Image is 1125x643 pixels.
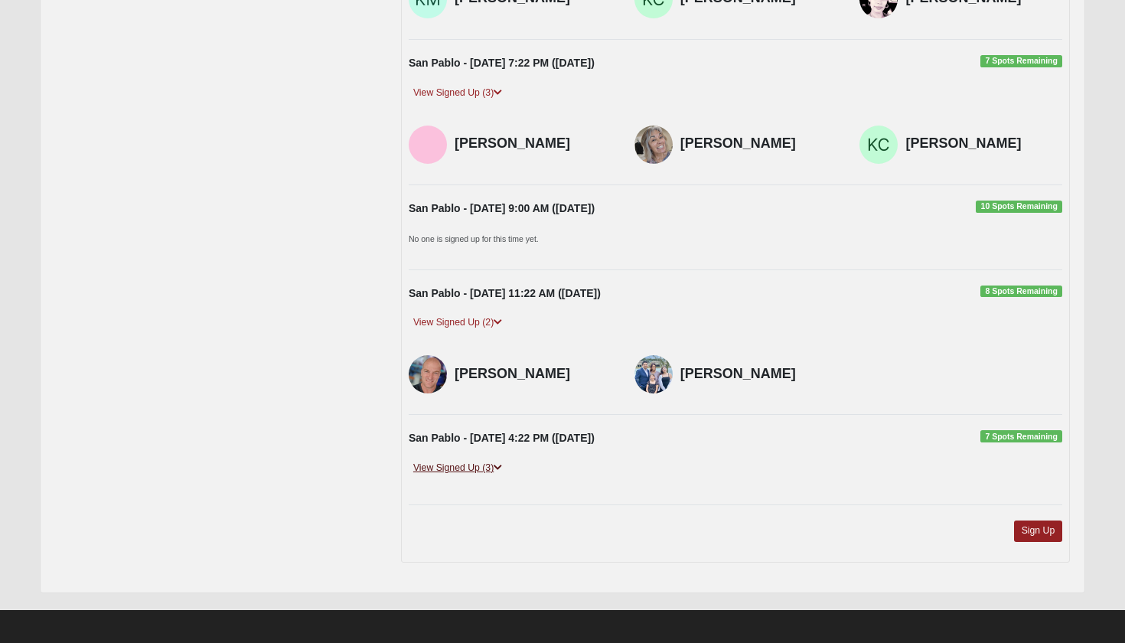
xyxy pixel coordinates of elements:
[634,355,673,393] img: Chantal Leighton
[905,135,1062,152] h4: [PERSON_NAME]
[680,135,837,152] h4: [PERSON_NAME]
[1014,521,1063,541] a: Sign Up
[455,135,611,152] h4: [PERSON_NAME]
[976,201,1062,213] span: 10 Spots Remaining
[980,430,1062,442] span: 7 Spots Remaining
[409,315,507,331] a: View Signed Up (2)
[409,202,595,214] strong: San Pablo - [DATE] 9:00 AM ([DATE])
[409,85,507,101] a: View Signed Up (3)
[980,55,1062,67] span: 7 Spots Remaining
[409,355,447,393] img: TJ Haines
[409,57,595,69] strong: San Pablo - [DATE] 7:22 PM ([DATE])
[409,234,539,243] small: No one is signed up for this time yet.
[455,366,611,383] h4: [PERSON_NAME]
[409,287,601,299] strong: San Pablo - [DATE] 11:22 AM ([DATE])
[680,366,837,383] h4: [PERSON_NAME]
[409,460,507,476] a: View Signed Up (3)
[634,126,673,164] img: Berina Martinez
[409,126,447,164] img: Zac Hays
[980,286,1062,298] span: 8 Spots Remaining
[859,126,898,164] img: Kaitlin Chapman
[409,432,595,444] strong: San Pablo - [DATE] 4:22 PM ([DATE])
